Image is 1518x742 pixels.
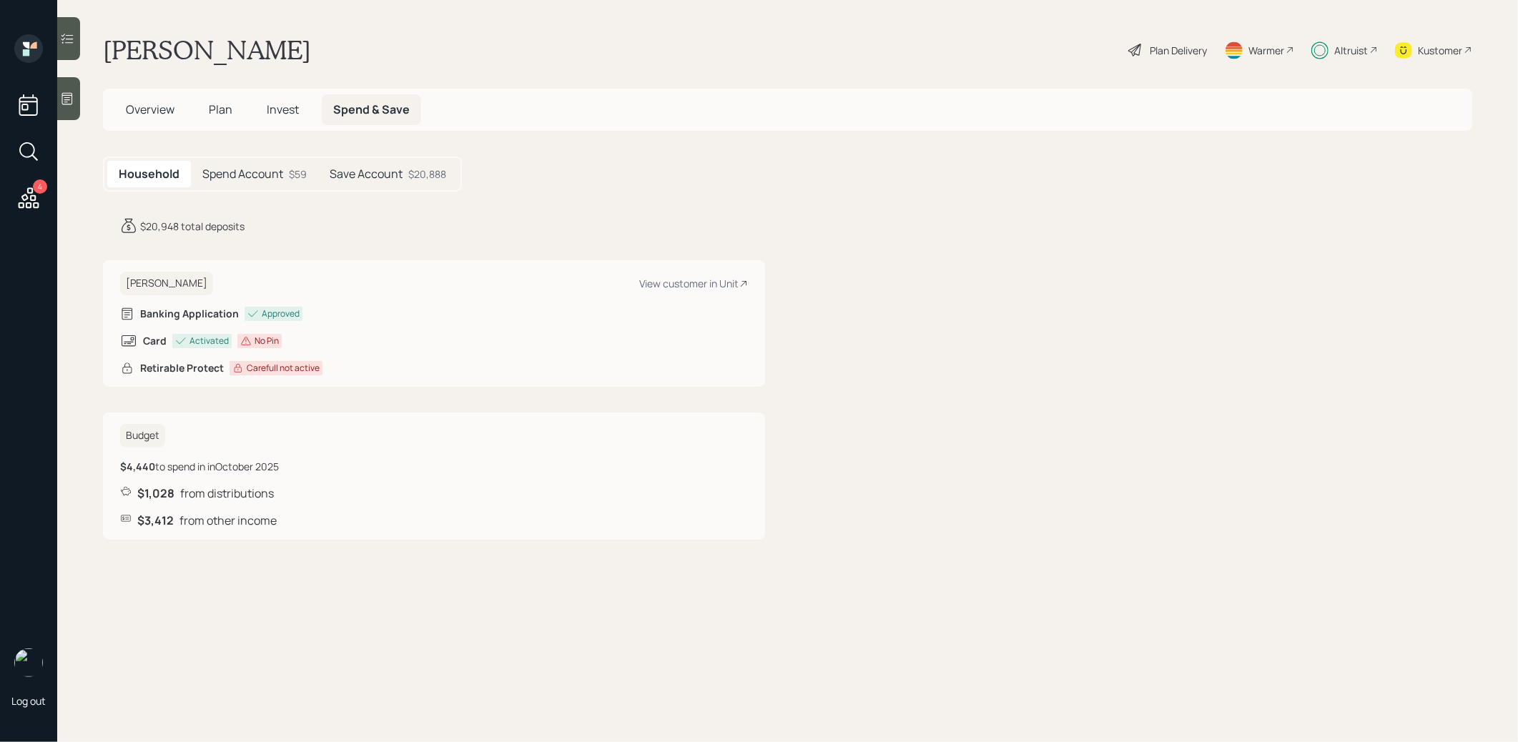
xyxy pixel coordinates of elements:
div: No Pin [255,335,279,347]
h6: Card [143,335,167,347]
div: Activated [189,335,229,347]
span: Overview [126,102,174,117]
img: treva-nostdahl-headshot.png [14,648,43,677]
div: $20,948 total deposits [140,219,245,234]
h6: Budget [120,424,165,447]
div: Approved [262,307,300,320]
div: from other income [120,513,748,528]
b: $4,440 [120,460,155,473]
b: $3,412 [137,513,174,528]
h6: [PERSON_NAME] [120,272,213,295]
h1: [PERSON_NAME] [103,34,311,66]
div: View customer in Unit [640,277,748,290]
h6: Banking Application [140,308,239,320]
h5: Save Account [330,167,403,181]
div: Kustomer [1418,43,1462,58]
div: Carefull not active [247,362,320,375]
span: Plan [209,102,232,117]
b: $1,028 [137,485,174,501]
div: Warmer [1248,43,1284,58]
div: Altruist [1334,43,1368,58]
h5: Spend Account [202,167,283,181]
div: from distributions [120,485,748,501]
div: $59 [289,167,307,182]
h6: Retirable Protect [140,362,224,375]
div: to spend in in October 2025 [120,459,279,474]
div: 4 [33,179,47,194]
div: Log out [11,694,46,708]
span: Spend & Save [333,102,410,117]
div: Plan Delivery [1150,43,1207,58]
span: Invest [267,102,299,117]
h5: Household [119,167,179,181]
div: $20,888 [408,167,446,182]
